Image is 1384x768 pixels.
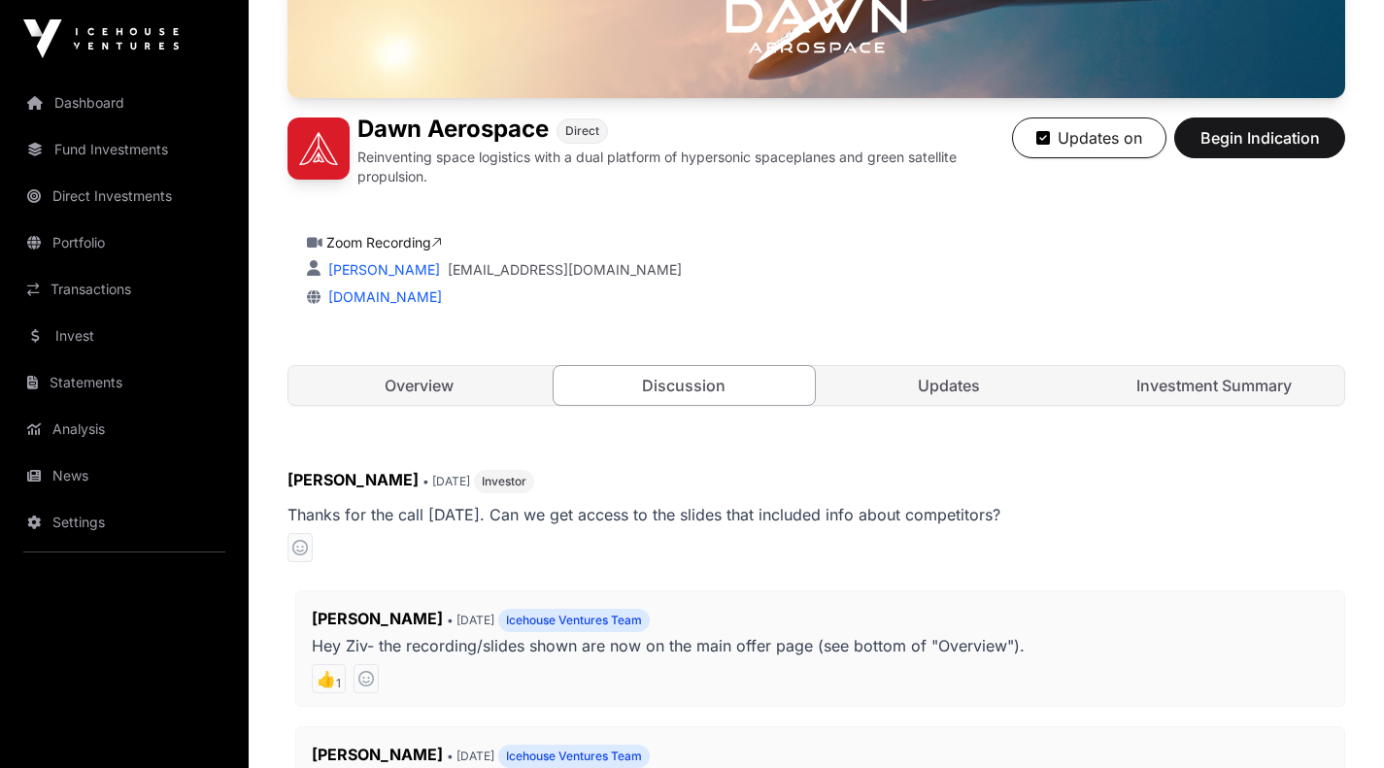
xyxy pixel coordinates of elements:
span: 👍 [312,664,346,693]
a: [EMAIL_ADDRESS][DOMAIN_NAME] [448,260,682,280]
a: Portfolio [16,221,233,264]
span: [PERSON_NAME] [312,745,443,764]
a: Investment Summary [1083,366,1344,405]
p: Reinventing space logistics with a dual platform of hypersonic spaceplanes and green satellite pr... [357,148,1012,186]
p: Thanks for the call [DATE]. Can we get access to the slides that included info about competitors? [287,501,1345,528]
sub: 1 [336,676,341,690]
a: News [16,454,233,497]
img: Dawn Aerospace [287,117,350,180]
span: [PERSON_NAME] [287,470,419,489]
a: Discussion [553,365,816,406]
a: Fund Investments [16,128,233,171]
a: Updates [819,366,1080,405]
a: [DOMAIN_NAME] [321,288,442,305]
a: Dashboard [16,82,233,124]
span: Icehouse Ventures Team [506,749,642,764]
span: • [DATE] [447,749,494,763]
img: Icehouse Ventures Logo [23,19,179,58]
span: Investor [482,474,526,489]
a: Statements [16,361,233,404]
a: Invest [16,315,233,357]
button: Begin Indication [1174,117,1345,158]
span: Icehouse Ventures Team [506,613,642,628]
a: Zoom Recording [326,234,442,250]
span: • [DATE] [422,474,470,488]
button: Updates on [1012,117,1166,158]
a: Begin Indication [1174,137,1345,156]
a: Settings [16,501,233,544]
a: Transactions [16,268,233,311]
nav: Tabs [288,366,1344,405]
span: • [DATE] [447,613,494,627]
iframe: Chat Widget [1287,675,1384,768]
a: Analysis [16,408,233,451]
h1: Dawn Aerospace [357,117,549,144]
p: Hey Ziv- the recording/slides shown are now on the main offer page (see bottom of "Overview"). [312,632,1329,659]
a: [PERSON_NAME] [324,261,440,278]
span: Begin Indication [1198,126,1321,150]
span: Direct [565,123,599,139]
a: Overview [288,366,550,405]
a: Direct Investments [16,175,233,217]
span: [PERSON_NAME] [312,609,443,628]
